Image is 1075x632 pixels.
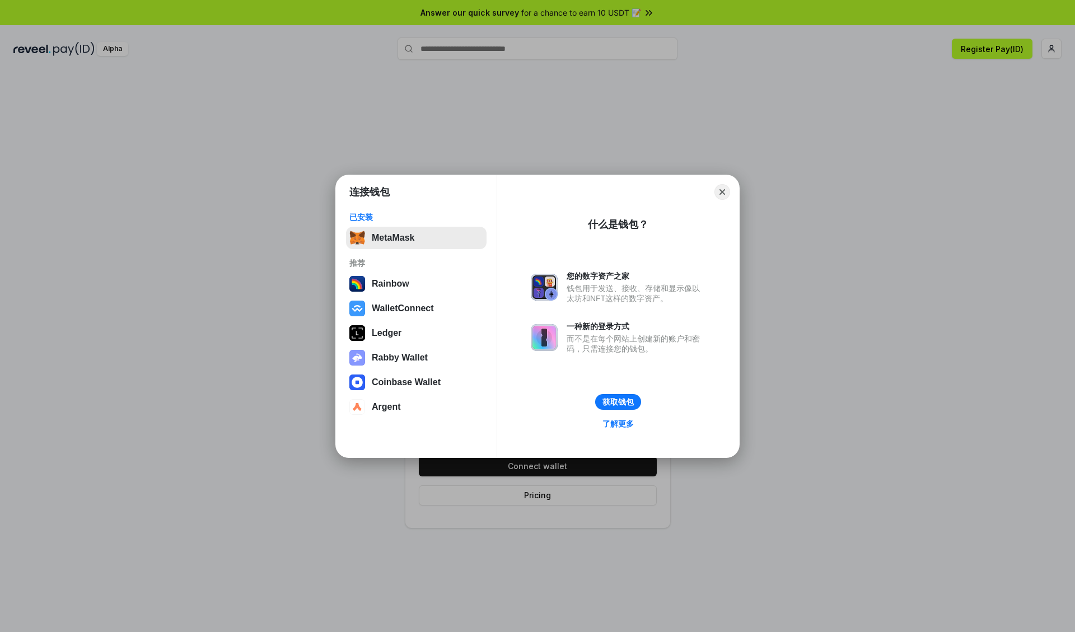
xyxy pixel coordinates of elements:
[588,218,648,231] div: 什么是钱包？
[346,297,487,320] button: WalletConnect
[349,258,483,268] div: 推荐
[372,303,434,313] div: WalletConnect
[567,321,705,331] div: 一种新的登录方式
[596,416,641,431] a: 了解更多
[349,350,365,366] img: svg+xml,%3Csvg%20xmlns%3D%22http%3A%2F%2Fwww.w3.org%2F2000%2Fsvg%22%20fill%3D%22none%22%20viewBox...
[346,322,487,344] button: Ledger
[531,274,558,301] img: svg+xml,%3Csvg%20xmlns%3D%22http%3A%2F%2Fwww.w3.org%2F2000%2Fsvg%22%20fill%3D%22none%22%20viewBox...
[567,334,705,354] div: 而不是在每个网站上创建新的账户和密码，只需连接您的钱包。
[567,283,705,303] div: 钱包用于发送、接收、存储和显示像以太坊和NFT这样的数字资产。
[346,396,487,418] button: Argent
[349,301,365,316] img: svg+xml,%3Csvg%20width%3D%2228%22%20height%3D%2228%22%20viewBox%3D%220%200%2028%2028%22%20fill%3D...
[714,184,730,200] button: Close
[567,271,705,281] div: 您的数字资产之家
[349,230,365,246] img: svg+xml,%3Csvg%20fill%3D%22none%22%20height%3D%2233%22%20viewBox%3D%220%200%2035%2033%22%20width%...
[372,402,401,412] div: Argent
[372,279,409,289] div: Rainbow
[531,324,558,351] img: svg+xml,%3Csvg%20xmlns%3D%22http%3A%2F%2Fwww.w3.org%2F2000%2Fsvg%22%20fill%3D%22none%22%20viewBox...
[602,397,634,407] div: 获取钱包
[346,347,487,369] button: Rabby Wallet
[349,399,365,415] img: svg+xml,%3Csvg%20width%3D%2228%22%20height%3D%2228%22%20viewBox%3D%220%200%2028%2028%22%20fill%3D...
[372,353,428,363] div: Rabby Wallet
[349,374,365,390] img: svg+xml,%3Csvg%20width%3D%2228%22%20height%3D%2228%22%20viewBox%3D%220%200%2028%2028%22%20fill%3D...
[372,328,401,338] div: Ledger
[349,212,483,222] div: 已安装
[602,419,634,429] div: 了解更多
[346,227,487,249] button: MetaMask
[372,233,414,243] div: MetaMask
[349,185,390,199] h1: 连接钱包
[349,325,365,341] img: svg+xml,%3Csvg%20xmlns%3D%22http%3A%2F%2Fwww.w3.org%2F2000%2Fsvg%22%20width%3D%2228%22%20height%3...
[346,371,487,394] button: Coinbase Wallet
[595,394,641,410] button: 获取钱包
[346,273,487,295] button: Rainbow
[372,377,441,387] div: Coinbase Wallet
[349,276,365,292] img: svg+xml,%3Csvg%20width%3D%22120%22%20height%3D%22120%22%20viewBox%3D%220%200%20120%20120%22%20fil...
